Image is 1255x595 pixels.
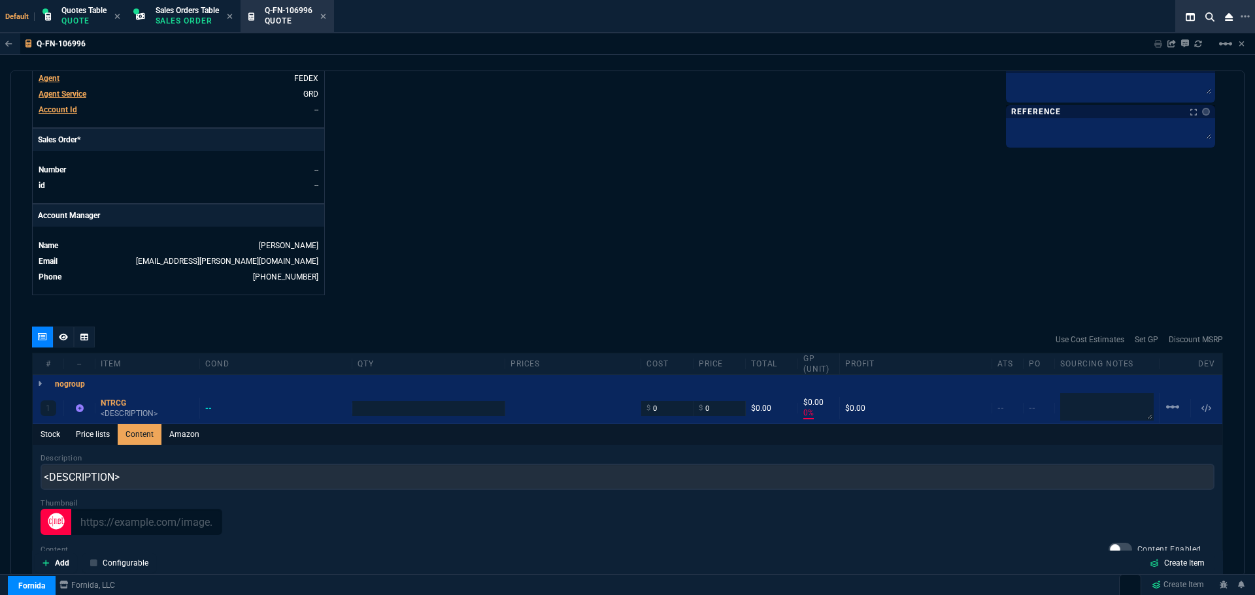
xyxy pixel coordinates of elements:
[41,464,1214,490] input: Line Description
[39,165,66,174] span: Number
[205,403,224,413] div: --
[641,359,694,369] div: cost
[227,12,233,22] nx-icon: Close Tab
[798,353,840,374] div: GP (unit)
[1165,399,1180,415] mat-icon: Example home icon
[694,359,746,369] div: price
[41,545,69,555] label: Content
[1169,334,1223,346] a: Discount MSRP
[259,241,318,250] a: [PERSON_NAME]
[992,359,1024,369] div: ATS
[840,359,992,369] div: Profit
[314,165,318,174] a: --
[1139,555,1215,571] a: Create Item
[5,39,12,48] nx-icon: Back to Table
[1220,9,1238,25] nx-icon: Close Workbench
[38,179,319,192] tr: undefined
[1056,334,1124,346] a: Use Cost Estimates
[1055,359,1160,369] div: Sourcing Notes
[505,359,641,369] div: prices
[5,12,35,21] span: Default
[1024,359,1055,369] div: PO
[71,509,222,535] input: https://example.com/image.png
[55,379,85,389] p: nogroup
[114,12,120,22] nx-icon: Close Tab
[1135,334,1158,346] a: Set GP
[1029,404,1035,413] span: --
[803,408,814,419] p: 0%
[38,270,319,283] tr: undefined
[37,39,86,49] p: Q-FN-106996
[61,6,107,15] span: Quotes Table
[46,403,50,413] p: 1
[136,257,318,266] a: [EMAIL_ADDRESS][PERSON_NAME][DOMAIN_NAME]
[303,89,318,99] a: GRD
[101,408,194,419] p: <DESCRIPTION>
[1137,544,1201,555] span: Content Enabled
[33,359,64,369] div: #
[1239,39,1245,49] a: Hide Workbench
[38,239,319,252] tr: undefined
[156,6,219,15] span: Sales Orders Table
[38,255,319,268] tr: undefined
[118,424,161,445] a: Content
[1218,36,1233,52] mat-icon: Example home icon
[56,579,119,591] a: msbcCompanyName
[41,499,78,507] label: Thumbnail
[646,403,650,413] span: $
[39,241,58,250] span: Name
[76,404,84,413] nx-icon: Item not found in Business Central. The quote is still valid.
[33,424,68,445] a: Stock
[845,403,986,413] div: $0.00
[200,359,352,369] div: cond
[253,272,318,281] a: 714-586-5495
[41,454,82,462] label: Description
[38,163,319,176] tr: undefined
[39,105,77,114] span: Account Id
[38,72,319,85] tr: undefined
[39,89,86,99] span: Agent Service
[751,403,792,413] div: $0.00
[997,404,1004,413] span: --
[39,181,45,190] span: id
[265,16,312,26] p: Quote
[1180,9,1200,25] nx-icon: Split Panels
[156,16,219,26] p: Sales Order
[39,257,58,266] span: Email
[68,424,118,445] a: Price lists
[699,403,703,413] span: $
[55,557,69,569] p: Add
[38,103,319,116] tr: undefined
[39,74,59,83] span: Agent
[746,359,798,369] div: Total
[38,88,319,101] tr: undefined
[320,12,326,22] nx-icon: Close Tab
[103,557,148,569] p: Configurable
[1200,9,1220,25] nx-icon: Search
[352,359,505,369] div: qty
[1146,575,1209,595] a: Create Item
[61,16,107,26] p: Quote
[64,359,95,369] div: --
[39,272,61,281] span: Phone
[33,204,324,227] p: Account Manager
[161,424,207,445] a: Amazon
[1191,359,1222,369] div: dev
[33,129,324,151] p: Sales Order*
[803,397,834,408] p: $0.00
[294,74,318,83] a: FEDEX
[1011,106,1061,117] p: Reference
[265,6,312,15] span: Q-FN-106996
[314,181,318,190] a: --
[314,105,318,114] a: --
[101,398,194,408] div: NTRCG
[1241,10,1250,23] nx-icon: Open New Tab
[95,359,200,369] div: Item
